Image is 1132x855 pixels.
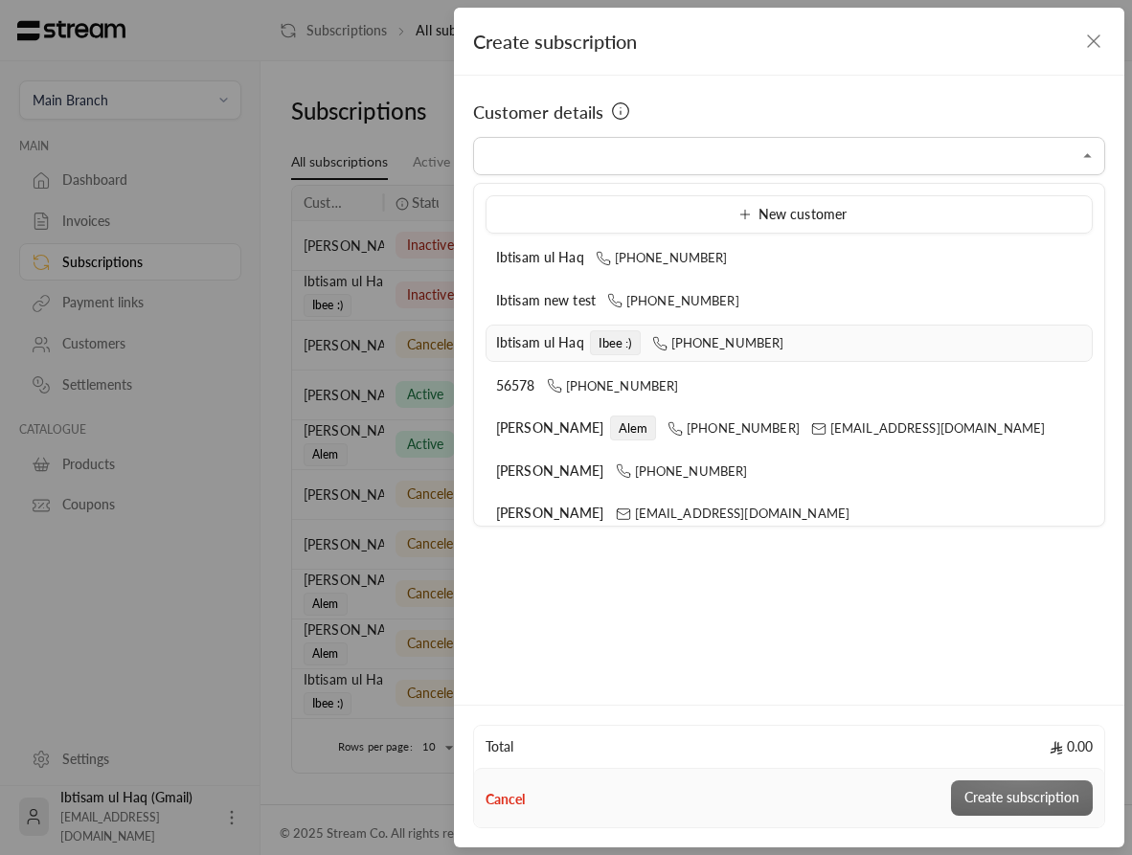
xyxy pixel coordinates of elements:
[596,250,728,265] span: [PHONE_NUMBER]
[486,737,513,756] span: Total
[496,249,584,265] span: Ibtisam ul Haq
[486,790,525,809] button: Cancel
[496,505,604,521] span: [PERSON_NAME]
[496,462,604,479] span: [PERSON_NAME]
[732,206,847,222] span: New customer
[590,330,641,355] span: Ibee :)
[473,30,637,53] span: Create subscription
[496,377,535,394] span: 56578
[652,335,784,350] span: [PHONE_NUMBER]
[1076,145,1099,168] button: Close
[547,378,679,394] span: [PHONE_NUMBER]
[1050,737,1093,756] span: 0.00
[811,420,1045,436] span: [EMAIL_ADDRESS][DOMAIN_NAME]
[496,334,584,350] span: Ibtisam ul Haq
[610,416,657,440] span: Alem
[616,506,849,521] span: [EMAIL_ADDRESS][DOMAIN_NAME]
[496,419,604,436] span: [PERSON_NAME]
[473,99,603,125] span: Customer details
[607,293,739,308] span: [PHONE_NUMBER]
[496,292,596,308] span: Ibtisam new test
[616,463,748,479] span: [PHONE_NUMBER]
[668,420,800,436] span: [PHONE_NUMBER]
